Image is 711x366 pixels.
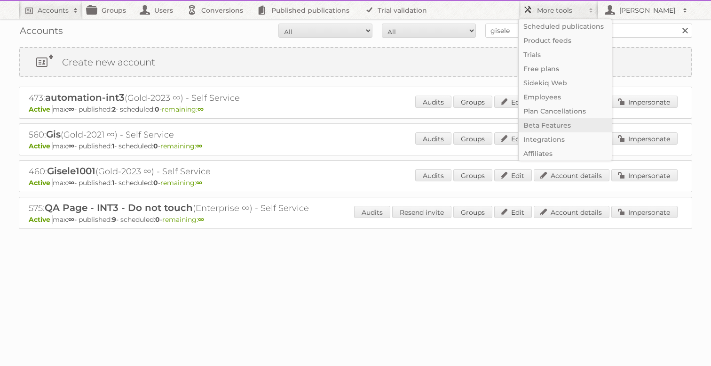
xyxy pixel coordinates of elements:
h2: [PERSON_NAME] [617,6,678,15]
span: QA Page - INT3 - Do not touch [45,202,193,213]
span: Active [29,215,53,224]
strong: 0 [153,142,158,150]
a: Impersonate [611,96,678,108]
a: Impersonate [611,206,678,218]
a: Account details [534,206,609,218]
a: Account details [534,169,609,181]
a: Audits [415,96,451,108]
span: Active [29,105,53,114]
a: Sidekiq Web [519,76,612,90]
strong: 0 [155,105,159,114]
strong: ∞ [198,215,204,224]
a: Scheduled publications [519,19,612,33]
strong: 1 [112,179,114,187]
a: Plan Cancellations [519,104,612,118]
span: remaining: [160,179,202,187]
a: Edit [494,206,532,218]
span: remaining: [162,105,204,114]
a: Beta Features [519,118,612,132]
a: Accounts [19,1,83,19]
strong: 1 [112,142,114,150]
strong: ∞ [196,179,202,187]
a: Resend invite [392,206,451,218]
a: Conversions [182,1,253,19]
strong: 0 [155,215,160,224]
strong: 0 [153,179,158,187]
strong: ∞ [68,142,74,150]
h2: 473: (Gold-2023 ∞) - Self Service [29,92,358,104]
h2: More tools [537,6,584,15]
a: Impersonate [611,132,678,145]
a: Product feeds [519,33,612,48]
p: max: - published: - scheduled: - [29,215,682,224]
a: Trials [519,48,612,62]
a: Published publications [253,1,359,19]
a: Employees [519,90,612,104]
span: Gis [46,129,61,140]
a: Groups [453,132,492,145]
strong: ∞ [196,142,202,150]
a: Users [135,1,182,19]
strong: ∞ [68,105,74,114]
a: Edit [494,96,532,108]
a: Audits [415,132,451,145]
a: Groups [453,96,492,108]
a: Groups [453,169,492,181]
strong: ∞ [197,105,204,114]
h2: 575: (Enterprise ∞) - Self Service [29,202,358,214]
p: max: - published: - scheduled: - [29,105,682,114]
a: Integrations [519,132,612,146]
a: Groups [453,206,492,218]
a: Edit [494,169,532,181]
a: Create new account [20,48,691,76]
span: Active [29,142,53,150]
a: [PERSON_NAME] [598,1,692,19]
h2: 560: (Gold-2021 ∞) - Self Service [29,129,358,141]
span: remaining: [160,142,202,150]
strong: 9 [112,215,116,224]
a: Groups [83,1,135,19]
a: More tools [518,1,598,19]
h2: Accounts [38,6,69,15]
strong: 2 [112,105,116,114]
a: Audits [354,206,390,218]
span: remaining: [162,215,204,224]
a: Free plans [519,62,612,76]
a: Affiliates [519,146,612,161]
p: max: - published: - scheduled: - [29,142,682,150]
a: Audits [415,169,451,181]
span: automation-int3 [45,92,125,103]
p: max: - published: - scheduled: - [29,179,682,187]
span: Active [29,179,53,187]
a: Trial validation [359,1,436,19]
a: Impersonate [611,169,678,181]
strong: ∞ [68,179,74,187]
strong: ∞ [68,215,74,224]
span: Gisele1001 [47,165,95,177]
a: Edit [494,132,532,145]
h2: 460: (Gold-2023 ∞) - Self Service [29,165,358,178]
